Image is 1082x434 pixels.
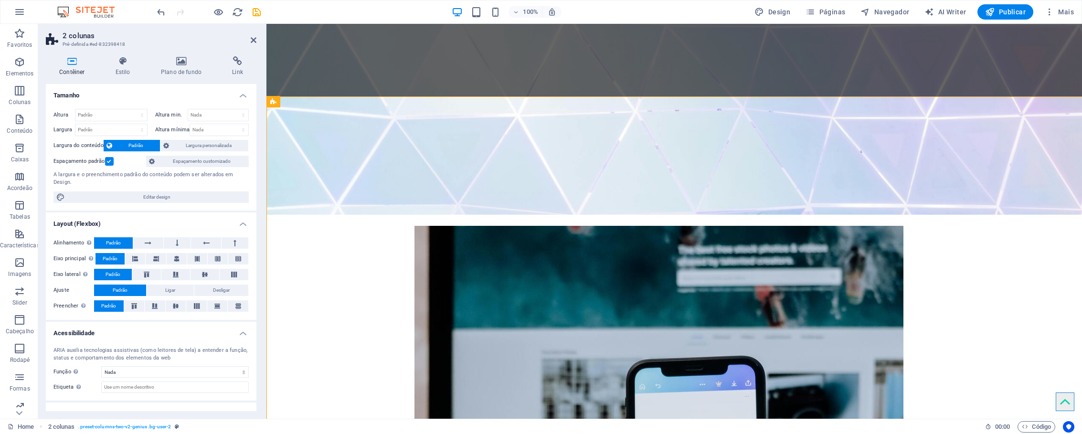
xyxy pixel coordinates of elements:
[6,328,34,335] p: Cabeçalho
[146,156,249,167] button: Espaçamento customizado
[9,98,31,106] p: Colunas
[857,4,913,20] button: Navegador
[95,253,125,265] button: Padrão
[115,140,158,151] span: Padrão
[53,237,94,249] label: Alinhamento
[194,285,248,296] button: Desligar
[860,7,909,17] span: Navegador
[802,4,849,20] button: Páginas
[113,285,127,296] span: Padrão
[94,237,133,249] button: Padrão
[251,6,262,18] button: save
[11,156,29,163] p: Caixas
[1022,421,1051,433] span: Código
[977,4,1033,20] button: Publicar
[155,6,167,18] button: undo
[12,299,27,307] p: Slider
[232,7,243,18] i: Recarregar página
[7,184,32,192] p: Acordeão
[46,322,256,339] h4: Acessibilidade
[101,381,249,393] input: Use um nome descritivo
[53,300,94,312] label: Preencher
[175,424,179,429] i: Este elemento é uma predefinição personalizável
[232,6,243,18] button: reload
[212,6,224,18] button: Clique aqui para sair do modo de visualização e continuar editando
[6,70,33,77] p: Elementos
[68,191,246,203] span: Editar design
[104,140,160,151] button: Padrão
[101,300,116,312] span: Padrão
[148,56,219,76] h4: Plano de fundo
[53,381,101,393] label: Etiqueta
[158,156,246,167] span: Espaçamento customizado
[156,7,167,18] i: Desfazer: Nível de mudança (Ctrl+Z)
[1018,421,1055,433] button: Código
[8,421,34,433] a: Clique para cancelar a seleção. Clique duas vezes para abrir as Páginas
[924,7,966,17] span: AI Writer
[53,171,249,187] div: A largura e o preenchimento padrão do conteúdo podem ser alterados em Design.
[53,285,94,296] label: Ajuste
[251,7,262,18] i: Salvar (Ctrl+S)
[1041,4,1078,20] button: Mais
[94,285,146,296] button: Padrão
[55,6,127,18] img: Editor Logo
[160,140,248,151] button: Largura personalizada
[155,127,190,132] label: Altura mínima
[46,56,102,76] h4: Contêiner
[53,140,104,151] label: Largura do conteúdo
[985,421,1010,433] h6: Tempo de sessão
[53,191,249,203] button: Editar design
[10,213,30,221] p: Tabelas
[219,56,256,76] h4: Link
[103,253,117,265] span: Padrão
[1002,423,1003,430] span: :
[46,212,256,230] h4: Layout (Flexbox)
[94,269,132,280] button: Padrão
[63,40,237,49] h3: Pré-definida #ed-832398418
[548,8,556,16] i: Ao redimensionar, ajusta automaticamente o nível de zoom para caber no dispositivo escolhido.
[7,127,32,135] p: Conteúdo
[995,421,1010,433] span: 00 00
[751,4,794,20] div: Design (Ctrl+Alt+Y)
[1063,421,1074,433] button: Usercentrics
[147,285,194,296] button: Ligar
[53,253,95,265] label: Eixo principal
[523,6,538,18] h6: 100%
[46,402,256,420] h4: Divisores de Formas
[509,6,542,18] button: 100%
[53,269,94,280] label: Eixo lateral
[102,56,148,76] h4: Estilo
[53,156,105,167] label: Espaçamento padrão
[53,347,249,362] div: ARIA auxilia tecnologias assistivas (como leitores de tela) a entender a função, status e comport...
[985,7,1026,17] span: Publicar
[1045,7,1074,17] span: Mais
[751,4,794,20] button: Design
[172,140,245,151] span: Largura personalizada
[10,356,30,364] p: Rodapé
[7,41,32,49] p: Favoritos
[754,7,790,17] span: Design
[46,84,256,101] h4: Tamanho
[106,237,121,249] span: Padrão
[48,421,180,433] nav: breadcrumb
[106,269,120,280] span: Padrão
[8,270,31,278] p: Imagens
[53,112,75,117] label: Altura
[78,421,171,433] span: . preset-columns-two-v2-genius .bg-user-2
[806,7,845,17] span: Páginas
[921,4,970,20] button: AI Writer
[53,127,75,132] label: Largura
[63,32,256,40] h2: 2 colunas
[48,421,75,433] span: Clique para selecionar. Clique duas vezes para editar
[94,300,124,312] button: Padrão
[10,385,30,392] p: Formas
[155,112,188,117] label: Altura min.
[165,285,175,296] span: Ligar
[53,366,81,377] span: Função
[213,285,230,296] span: Desligar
